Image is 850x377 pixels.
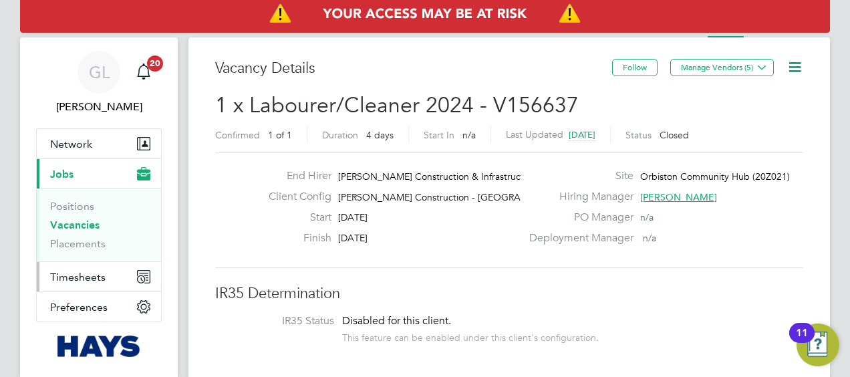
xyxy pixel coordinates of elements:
[640,211,654,223] span: n/a
[797,324,839,366] button: Open Resource Center, 11 new notifications
[338,191,574,203] span: [PERSON_NAME] Construction - [GEOGRAPHIC_DATA]
[89,64,110,81] span: GL
[215,129,260,141] label: Confirmed
[640,170,790,182] span: Orbiston Community Hub (20Z021)
[215,284,803,303] h3: IR35 Determination
[625,129,652,141] label: Status
[36,51,162,115] a: GL[PERSON_NAME]
[36,99,162,115] span: Gemma Ladgrove
[147,55,163,72] span: 20
[37,129,161,158] button: Network
[521,190,633,204] label: Hiring Manager
[612,59,658,76] button: Follow
[569,129,595,140] span: [DATE]
[338,211,368,223] span: [DATE]
[322,129,358,141] label: Duration
[424,129,454,141] label: Start In
[215,59,612,78] h3: Vacancy Details
[130,51,157,94] a: 20
[37,159,161,188] button: Jobs
[36,336,162,357] a: Go to home page
[268,129,292,141] span: 1 of 1
[50,138,92,150] span: Network
[796,333,808,350] div: 11
[258,231,331,245] label: Finish
[643,232,656,244] span: n/a
[37,188,161,261] div: Jobs
[215,92,579,118] span: 1 x Labourer/Cleaner 2024 - V156637
[342,328,599,344] div: This feature can be enabled under this client's configuration.
[342,314,451,328] span: Disabled for this client.
[670,59,774,76] button: Manage Vendors (5)
[258,190,331,204] label: Client Config
[660,129,689,141] span: Closed
[640,191,717,203] span: [PERSON_NAME]
[258,211,331,225] label: Start
[462,129,476,141] span: n/a
[521,169,633,183] label: Site
[50,219,100,231] a: Vacancies
[521,231,633,245] label: Deployment Manager
[338,170,533,182] span: [PERSON_NAME] Construction & Infrastruct…
[506,128,563,140] label: Last Updated
[338,232,368,244] span: [DATE]
[50,301,108,313] span: Preferences
[258,169,331,183] label: End Hirer
[37,262,161,291] button: Timesheets
[366,129,394,141] span: 4 days
[229,314,334,328] label: IR35 Status
[50,237,106,250] a: Placements
[50,168,74,180] span: Jobs
[521,211,633,225] label: PO Manager
[50,200,94,213] a: Positions
[50,271,106,283] span: Timesheets
[37,292,161,322] button: Preferences
[57,336,141,357] img: hays-logo-retina.png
